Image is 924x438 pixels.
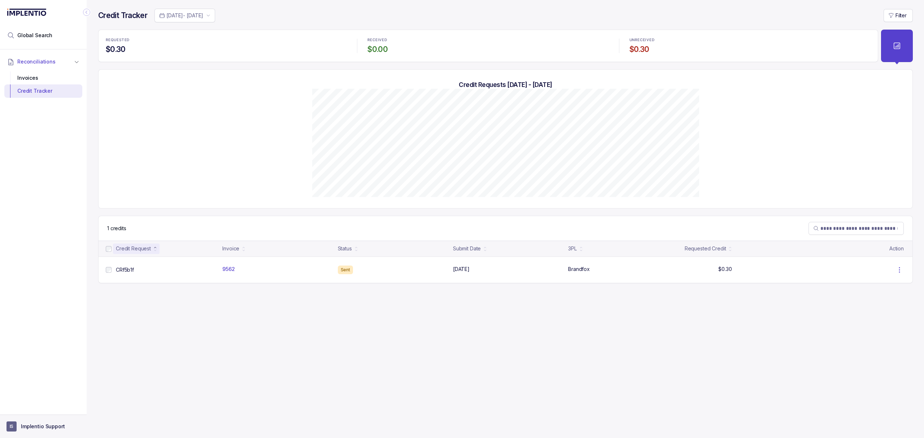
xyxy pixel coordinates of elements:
p: 9562 [222,266,235,273]
p: Implentio Support [21,423,65,430]
p: RECEIVED [367,38,387,42]
p: [DATE] - [DATE] [166,12,203,19]
p: Filter [895,12,907,19]
button: Filter [884,9,913,22]
div: Remaining page entries [107,225,126,232]
button: User initialsImplentio Support [6,421,80,432]
search: Table Search Bar [808,222,904,235]
span: Global Search [17,32,52,39]
h4: $0.00 [367,44,609,54]
h4: Credit Tracker [98,10,147,21]
p: Brandfox [568,266,590,273]
div: Credit Request [116,245,151,252]
li: Statistic REQUESTED [101,33,351,59]
p: REQUESTED [106,38,130,42]
ul: Statistic Highlights [98,30,878,62]
div: Sent [338,266,353,274]
div: Invoices [10,71,77,84]
span: User initials [6,421,17,432]
div: Credit Tracker [10,84,77,97]
h5: Credit Requests [DATE] - [DATE] [110,81,901,89]
p: $0.30 [718,266,732,273]
div: 3PL [568,245,577,252]
p: Action [889,245,904,252]
p: [DATE] [453,266,470,273]
nav: Table Control [99,216,912,241]
p: CRf5b1f [116,266,134,273]
search: Date Range Picker [159,12,203,19]
div: Submit Date [453,245,481,252]
div: Requested Credit [685,245,726,252]
input: checkbox-checkbox-all [106,267,112,273]
h4: $0.30 [629,44,871,54]
div: Status [338,245,352,252]
li: Statistic UNRECEIVED [625,33,875,59]
li: Statistic RECEIVED [363,33,613,59]
div: Collapse Icon [82,8,91,17]
button: Reconciliations [4,54,82,70]
p: UNRECEIVED [629,38,655,42]
h4: $0.30 [106,44,347,54]
div: Reconciliations [4,70,82,99]
div: Invoice [222,245,239,252]
button: Date Range Picker [154,9,215,22]
p: 1 credits [107,225,126,232]
input: checkbox-checkbox-all [106,246,112,252]
span: Reconciliations [17,58,56,65]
